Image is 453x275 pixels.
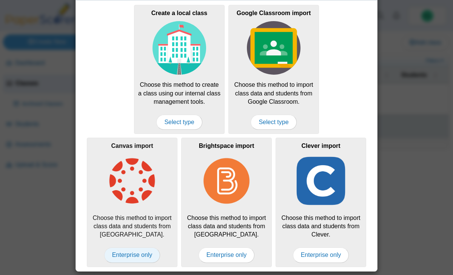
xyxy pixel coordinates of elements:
b: Clever import [301,143,340,149]
b: Create a local class [151,10,208,16]
span: Select type [251,115,296,130]
img: class-type-local.svg [153,21,206,75]
div: Choose this method to import class data and students from [GEOGRAPHIC_DATA]. [181,138,272,267]
span: Enterprise only [104,247,160,263]
span: Enterprise only [293,247,349,263]
a: Create a local class Choose this method to create a class using our internal class management too... [134,5,225,134]
div: Choose this method to create a class using our internal class management tools. [134,5,225,134]
b: Google Classroom import [237,10,311,16]
img: class-type-google-classroom.svg [247,21,300,75]
img: class-type-canvas.png [105,154,159,208]
div: Choose this method to import class data and students from [GEOGRAPHIC_DATA]. [87,138,177,267]
div: Choose this method to import class data and students from Google Classroom. [228,5,319,134]
b: Brightspace import [199,143,254,149]
a: Google Classroom import Choose this method to import class data and students from Google Classroo... [228,5,319,134]
b: Canvas import [111,143,153,149]
div: Choose this method to import class data and students from Clever. [276,138,366,267]
span: Enterprise only [199,247,255,263]
img: class-type-brightspace.png [200,154,253,208]
img: class-type-clever.png [294,154,348,208]
span: Select type [156,115,202,130]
